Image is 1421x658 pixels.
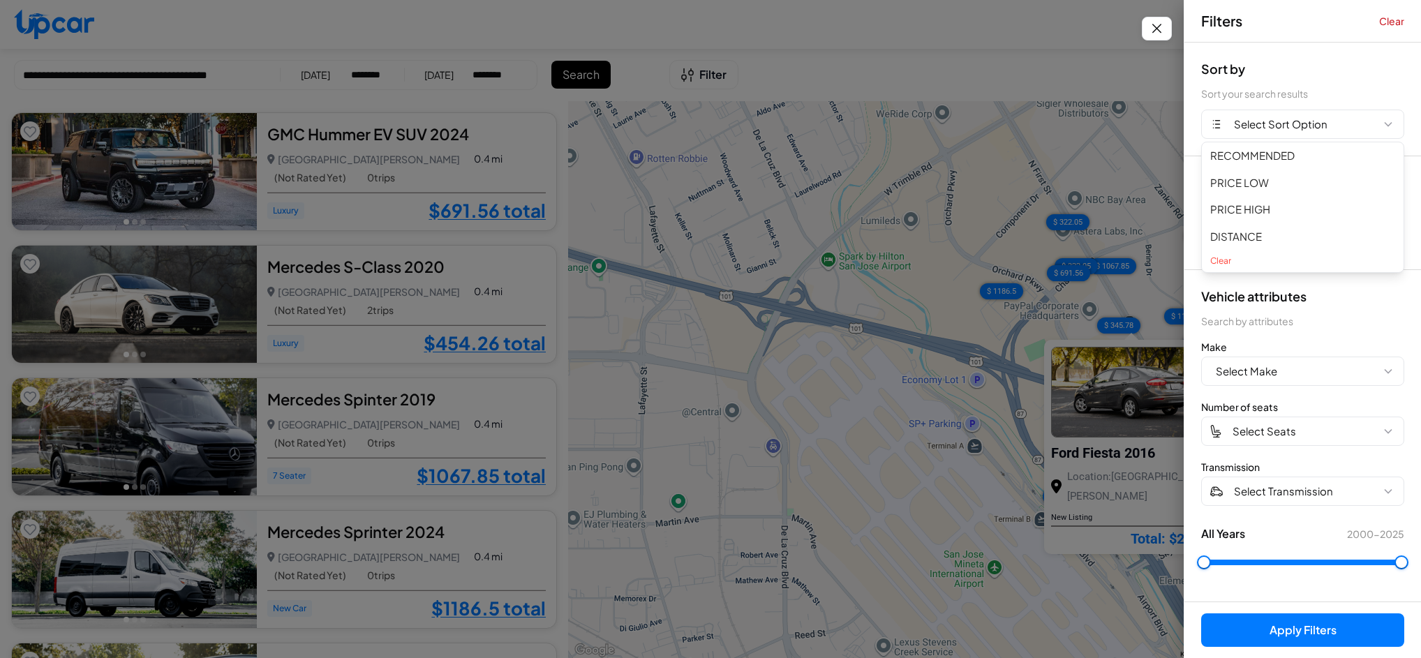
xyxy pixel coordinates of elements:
[1201,477,1404,506] button: Select Transmission
[1201,287,1404,306] div: Vehicle attributes
[1233,424,1296,440] span: Select Seats
[1201,110,1404,139] button: Select Sort Option
[1347,527,1404,541] span: 2000 - 2025
[1202,142,1404,170] button: RECOMMENDED
[1202,250,1404,272] button: Clear
[1201,525,1245,542] span: All Years
[1201,340,1404,354] div: Make
[1201,357,1404,386] button: Select Make
[1142,17,1172,40] button: Close filters
[1216,364,1277,380] span: Select Make
[1201,11,1242,31] span: Filters
[1201,87,1404,101] div: Sort your search results
[1201,314,1404,329] div: Search by attributes
[1201,400,1404,414] div: Number of seats
[1234,484,1333,500] span: Select Transmission
[1202,223,1404,251] button: DISTANCE
[1201,613,1404,647] button: Apply Filters
[1379,14,1404,28] button: Clear
[1202,170,1404,197] button: PRICE LOW
[1201,59,1404,78] div: Sort by
[1201,460,1404,474] div: Transmission
[1234,117,1327,133] span: Select Sort Option
[1202,196,1404,223] button: PRICE HIGH
[1201,417,1404,446] button: Select Seats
